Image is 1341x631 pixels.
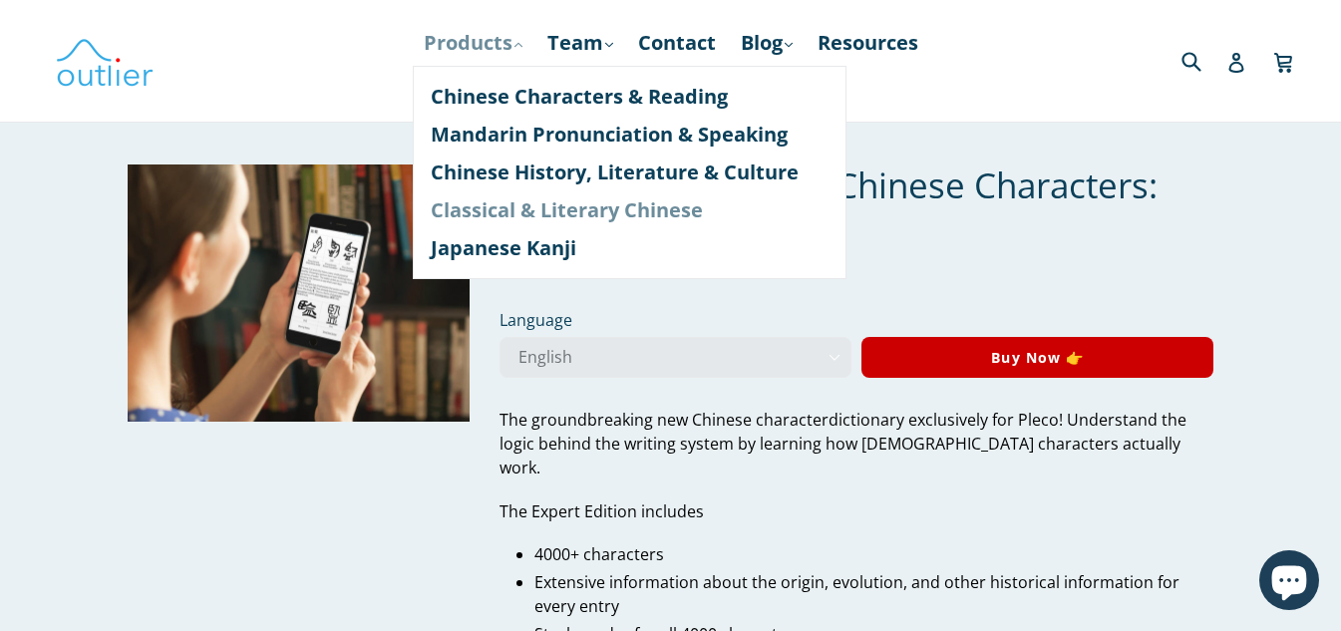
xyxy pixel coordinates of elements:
[1176,40,1231,81] input: Search
[537,25,623,61] a: Team
[431,229,829,267] a: Japanese Kanji
[808,25,928,61] a: Resources
[431,191,829,229] a: Classical & Literary Chinese
[414,25,532,61] a: Products
[534,542,1214,566] li: 4000+ characters
[628,25,726,61] a: Contact
[861,337,1213,379] button: Buy Now 👉
[500,308,851,332] label: Language
[500,499,1214,523] p: The Expert Edition includes
[431,78,829,116] a: Chinese Characters & Reading
[431,116,829,154] a: Mandarin Pronunciation & Speaking
[731,25,803,61] a: Blog
[128,164,470,422] img: Outlier Dictionary of Chinese Characters: Expert Edition Outlier Linguistics
[500,409,540,431] span: The g
[534,570,1214,618] li: Extensive information about the origin, evolution, and other historical information for every entry
[500,409,1186,478] span: dictionary exclusively for Pleco! Understand the logic behind the writing system by learning how ...
[991,348,1084,367] span: Buy Now 👉
[431,154,829,191] a: Chinese History, Literature & Culture
[597,61,744,97] a: Course Login
[540,409,829,431] span: roundbreaking new Chinese character
[55,32,155,90] img: Outlier Linguistics
[500,164,1214,248] h1: Outlier Dictionary of Chinese Characters: Expert Edition
[1253,550,1325,615] inbox-online-store-chat: Shopify online store chat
